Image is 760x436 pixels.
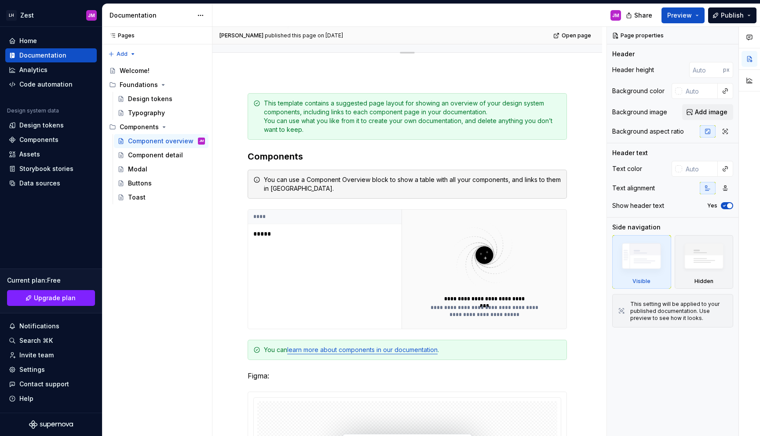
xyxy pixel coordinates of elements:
div: This template contains a suggested page layout for showing an overview of your design system comp... [264,99,561,134]
div: Data sources [19,179,60,188]
a: Design tokens [114,92,208,106]
div: Components [19,135,58,144]
div: Pages [106,32,135,39]
div: Side navigation [612,223,661,232]
div: Background color [612,87,665,95]
button: Preview [661,7,705,23]
div: Code automation [19,80,73,89]
div: Background aspect ratio [612,127,684,136]
a: Assets [5,147,97,161]
a: Settings [5,363,97,377]
div: Design system data [7,107,59,114]
p: px [723,66,730,73]
span: Open page [562,32,591,39]
a: Open page [551,29,595,42]
button: Search ⌘K [5,334,97,348]
div: Header height [612,65,654,74]
div: LH [6,10,17,21]
div: JM [88,12,95,19]
div: Zest [20,11,34,20]
a: learn more about components in our documentation [287,346,438,353]
button: Publish [708,7,756,23]
a: Welcome! [106,64,208,78]
button: Add [106,48,139,60]
div: JM [612,12,619,19]
div: Help [19,394,33,403]
input: Auto [682,83,718,99]
a: Component detail [114,148,208,162]
button: Contact support [5,377,97,391]
button: LHZestJM [2,6,100,25]
a: Data sources [5,176,97,190]
span: Upgrade plan [34,294,76,302]
input: Auto [689,62,723,78]
div: Home [19,36,37,45]
button: Share [621,7,658,23]
div: Storybook stories [19,164,73,173]
div: Current plan : Free [7,276,95,285]
div: Documentation [19,51,66,60]
a: Buttons [114,176,208,190]
a: Design tokens [5,118,97,132]
a: Modal [114,162,208,176]
div: Visible [632,278,650,285]
div: Background image [612,108,667,116]
a: Toast [114,190,208,204]
div: Text color [612,164,642,173]
div: Modal [128,165,147,174]
div: Hidden [694,278,713,285]
div: You can use a Component Overview block to show a table with all your components, and links to the... [264,175,561,193]
a: Component overviewJM [114,134,208,148]
div: Invite team [19,351,54,360]
a: Analytics [5,63,97,77]
span: [PERSON_NAME] [219,32,263,39]
div: Buttons [128,179,152,188]
label: Yes [707,202,717,209]
a: Storybook stories [5,162,97,176]
div: published this page on [DATE] [265,32,343,39]
div: Toast [128,193,146,202]
div: Visible [612,235,671,289]
div: Welcome! [120,66,150,75]
div: Page tree [106,64,208,204]
svg: Supernova Logo [29,420,73,429]
span: Preview [667,11,692,20]
span: Publish [721,11,744,20]
div: You can . [264,345,561,354]
span: Add image [695,108,727,116]
span: Add [117,51,128,58]
div: Typography [128,109,165,117]
div: Search ⌘K [19,336,53,345]
div: Design tokens [19,121,64,130]
a: Invite team [5,348,97,362]
div: Analytics [19,65,47,74]
div: Text alignment [612,184,655,193]
button: Notifications [5,319,97,333]
div: Assets [19,150,40,159]
span: Share [634,11,652,20]
div: Documentation [110,11,193,20]
div: JM [199,137,204,145]
input: Auto [682,161,718,177]
div: Components [106,120,208,134]
div: Header text [612,149,648,157]
div: Show header text [612,201,664,210]
p: Figma: [248,371,567,381]
div: Component overview [128,137,194,145]
a: Documentation [5,48,97,62]
div: Header [612,50,635,58]
div: Notifications [19,322,59,331]
div: Hidden [675,235,734,289]
div: Settings [19,365,45,374]
div: Contact support [19,380,69,389]
a: Code automation [5,77,97,91]
button: Help [5,392,97,406]
h3: Components [248,150,567,163]
div: This setting will be applied to your published documentation. Use preview to see how it looks. [630,301,727,322]
div: Design tokens [128,94,172,103]
button: Add image [682,104,733,120]
div: Foundations [120,80,158,89]
a: Home [5,34,97,48]
a: Typography [114,106,208,120]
